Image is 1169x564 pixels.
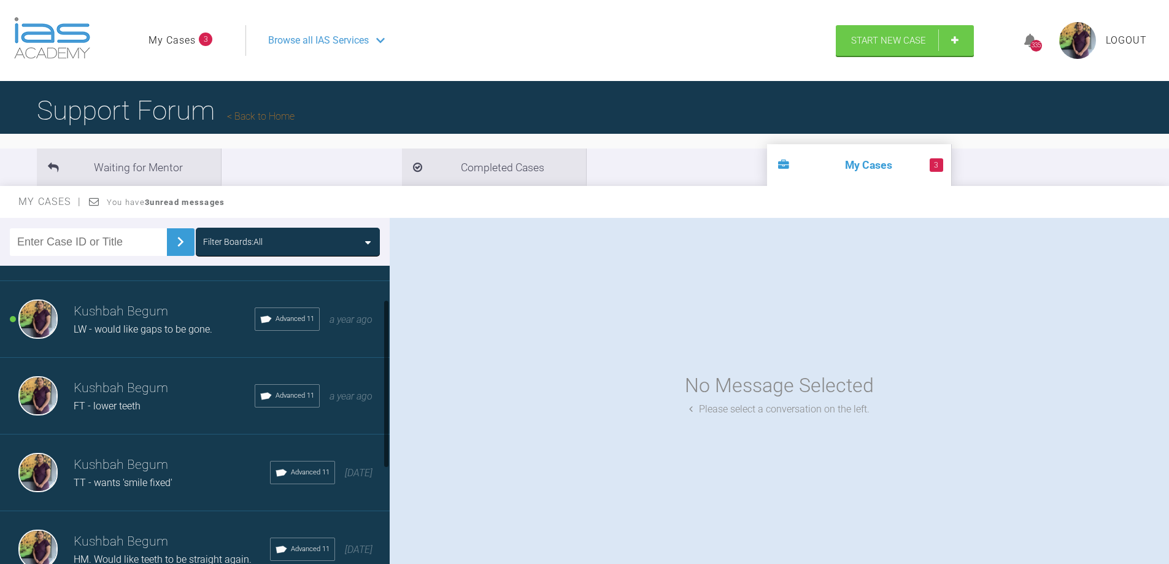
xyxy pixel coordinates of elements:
input: Enter Case ID or Title [10,228,167,256]
strong: 3 unread messages [145,198,225,207]
span: LW - would like gaps to be gone. [74,323,212,335]
span: [DATE] [345,544,372,555]
a: Back to Home [227,110,295,122]
img: chevronRight.28bd32b0.svg [171,232,190,252]
div: Please select a conversation on the left. [689,401,870,417]
li: My Cases [767,144,951,186]
span: Advanced 11 [291,467,330,478]
div: No Message Selected [685,370,874,401]
a: Start New Case [836,25,974,56]
div: 335 [1030,40,1042,52]
h1: Support Forum [37,89,295,132]
span: a year ago [330,314,372,325]
span: a year ago [330,390,372,402]
h3: Kushbah Begum [74,455,270,476]
span: Advanced 11 [291,544,330,555]
span: My Cases [18,196,82,207]
a: My Cases [149,33,196,48]
span: 3 [930,158,943,172]
span: [DATE] [345,467,372,479]
img: profile.png [1059,22,1096,59]
div: Filter Boards: All [203,235,263,249]
li: Waiting for Mentor [37,149,221,186]
img: Kushbah Begum [18,299,58,339]
li: Completed Cases [402,149,586,186]
span: TT - wants 'smile fixed' [74,477,172,489]
span: Advanced 11 [276,390,314,401]
span: Start New Case [851,35,926,46]
img: Kushbah Begum [18,376,58,415]
span: Browse all IAS Services [268,33,369,48]
img: logo-light.3e3ef733.png [14,17,90,59]
span: 3 [199,33,212,46]
span: You have [107,198,225,207]
h3: Kushbah Begum [74,378,255,399]
span: Advanced 11 [276,314,314,325]
h3: Kushbah Begum [74,301,255,322]
img: Kushbah Begum [18,453,58,492]
h3: Kushbah Begum [74,531,270,552]
a: Logout [1106,33,1147,48]
span: FT - lower teeth [74,400,141,412]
